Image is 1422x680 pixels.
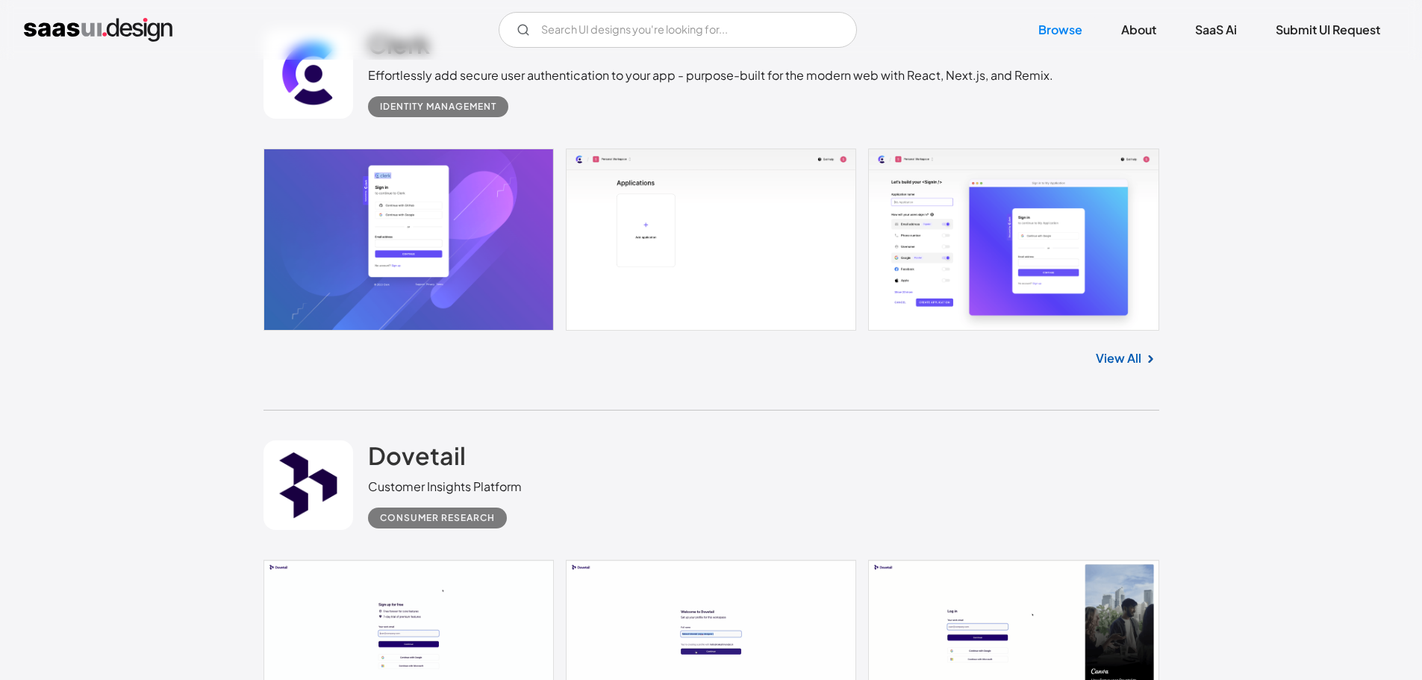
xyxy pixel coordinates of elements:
[380,509,495,527] div: Consumer Research
[368,66,1053,84] div: Effortlessly add secure user authentication to your app - purpose-built for the modern web with R...
[380,98,496,116] div: Identity Management
[368,440,466,470] h2: Dovetail
[1103,13,1174,46] a: About
[1177,13,1255,46] a: SaaS Ai
[1258,13,1398,46] a: Submit UI Request
[24,18,172,42] a: home
[499,12,857,48] form: Email Form
[1096,349,1141,367] a: View All
[499,12,857,48] input: Search UI designs you're looking for...
[1020,13,1100,46] a: Browse
[368,440,466,478] a: Dovetail
[368,478,522,496] div: Customer Insights Platform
